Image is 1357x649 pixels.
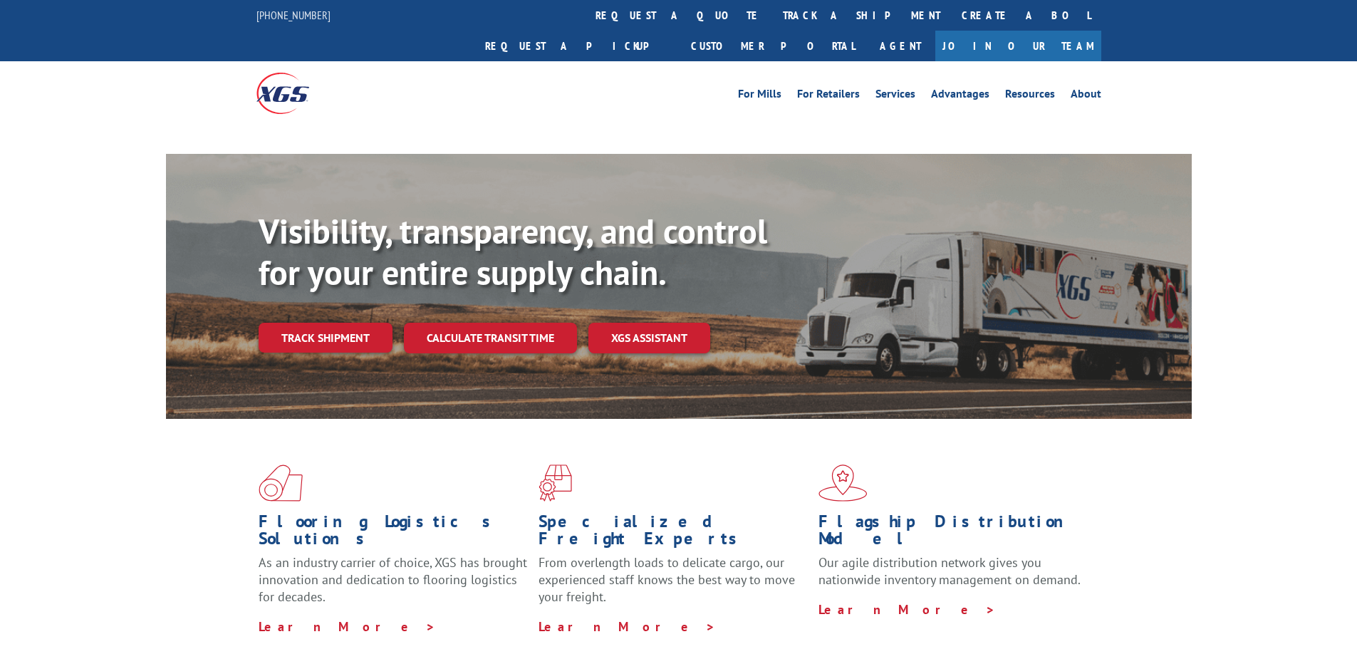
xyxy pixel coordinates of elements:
[818,513,1088,554] h1: Flagship Distribution Model
[1071,88,1101,104] a: About
[474,31,680,61] a: Request a pickup
[931,88,989,104] a: Advantages
[259,618,436,635] a: Learn More >
[680,31,865,61] a: Customer Portal
[1005,88,1055,104] a: Resources
[818,554,1081,588] span: Our agile distribution network gives you nationwide inventory management on demand.
[539,513,808,554] h1: Specialized Freight Experts
[935,31,1101,61] a: Join Our Team
[738,88,781,104] a: For Mills
[865,31,935,61] a: Agent
[539,618,716,635] a: Learn More >
[818,464,868,502] img: xgs-icon-flagship-distribution-model-red
[259,513,528,554] h1: Flooring Logistics Solutions
[539,554,808,618] p: From overlength loads to delicate cargo, our experienced staff knows the best way to move your fr...
[259,464,303,502] img: xgs-icon-total-supply-chain-intelligence-red
[259,323,392,353] a: Track shipment
[539,464,572,502] img: xgs-icon-focused-on-flooring-red
[256,8,331,22] a: [PHONE_NUMBER]
[404,323,577,353] a: Calculate transit time
[259,554,527,605] span: As an industry carrier of choice, XGS has brought innovation and dedication to flooring logistics...
[797,88,860,104] a: For Retailers
[588,323,710,353] a: XGS ASSISTANT
[875,88,915,104] a: Services
[259,209,767,294] b: Visibility, transparency, and control for your entire supply chain.
[818,601,996,618] a: Learn More >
